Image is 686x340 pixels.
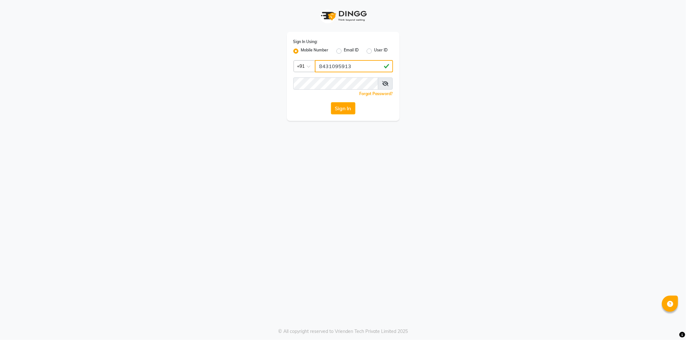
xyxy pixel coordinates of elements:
[360,91,393,96] a: Forgot Password?
[301,47,329,55] label: Mobile Number
[293,39,318,45] label: Sign In Using:
[315,60,393,72] input: Username
[374,47,388,55] label: User ID
[317,6,369,25] img: logo1.svg
[293,77,379,90] input: Username
[331,102,355,114] button: Sign In
[344,47,359,55] label: Email ID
